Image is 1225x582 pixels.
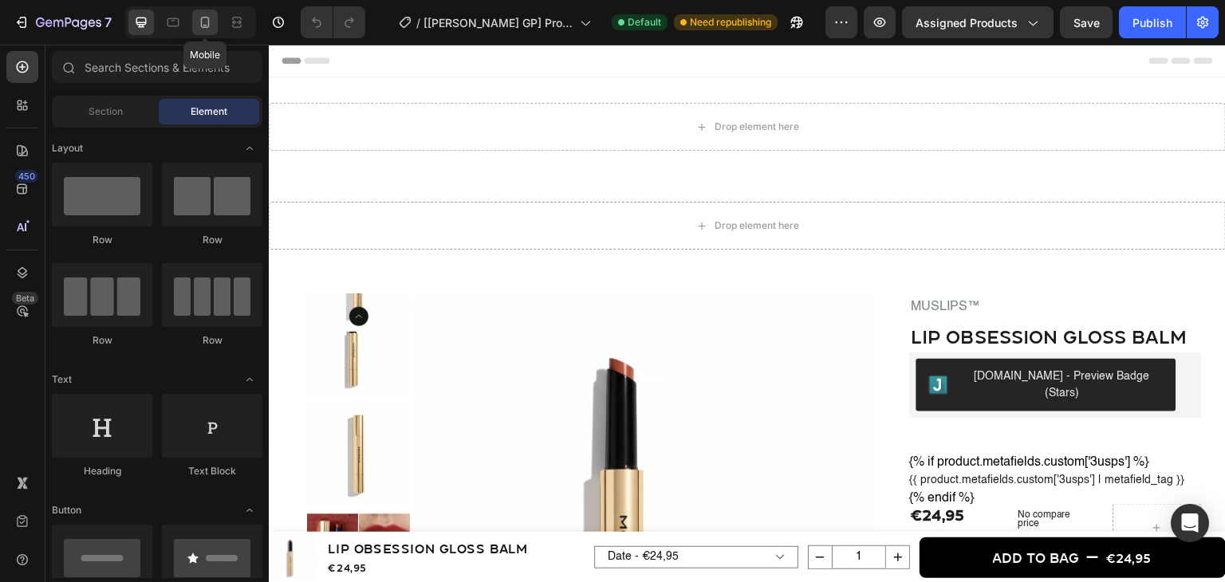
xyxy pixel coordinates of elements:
[416,14,420,31] span: /
[237,367,262,392] span: Toggle open
[563,501,618,525] input: quantity
[89,104,123,119] span: Section
[628,15,661,29] span: Default
[162,233,262,247] div: Row
[52,51,262,83] input: Search Sections & Elements
[237,497,262,523] span: Toggle open
[651,493,957,533] button: Add to bag
[162,464,262,478] div: Text Block
[12,292,38,305] div: Beta
[692,324,895,357] div: [DOMAIN_NAME] - Preview Badge (Stars)
[301,6,365,38] div: Undo/Redo
[724,501,811,525] div: Add to bag
[162,333,262,348] div: Row
[81,262,100,281] button: Carousel Back Arrow
[641,408,933,463] div: {% if product.metafields.custom['3usps'] %} {% endif %}
[52,141,83,155] span: Layout
[641,459,730,481] div: €24,95
[540,501,563,525] button: decrement
[1073,16,1100,29] span: Save
[52,333,152,348] div: Row
[52,464,152,478] div: Heading
[15,170,38,183] div: 450
[6,6,119,38] button: 7
[902,6,1054,38] button: Assigned Products
[446,76,530,88] div: Drop element here
[648,314,908,367] button: Judge.me - Preview Badge (Stars)
[1119,6,1186,38] button: Publish
[1171,504,1209,542] div: Open Intercom Messenger
[916,14,1018,31] span: Assigned Products
[1132,14,1172,31] div: Publish
[423,14,573,31] span: [[PERSON_NAME] GP] Product Page - [DATE] 11:49:01
[446,175,530,187] div: Drop element here
[641,427,933,444] div: {{ product.metafields.custom['3usps'] | metafield_tag }}
[641,250,933,276] h5: MUSLIPS™
[104,13,112,32] p: 7
[660,331,679,350] img: Judgeme.png
[269,45,1225,582] iframe: Design area
[617,501,640,525] button: increment
[52,503,81,517] span: Button
[1060,6,1113,38] button: Save
[690,15,771,29] span: Need republishing
[837,501,884,525] div: €24,95
[641,279,933,305] h1: Lip Obsession Gloss Balm
[52,372,72,387] span: Text
[749,466,825,485] p: No compare price
[38,250,141,352] img: Lipstick with gold casing and black cap on a white background
[191,104,227,119] span: Element
[52,233,152,247] div: Row
[237,136,262,161] span: Toggle open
